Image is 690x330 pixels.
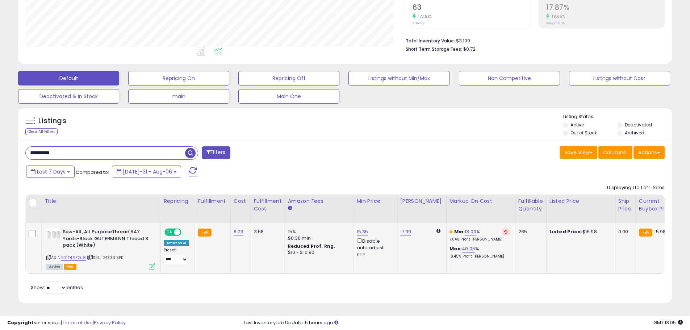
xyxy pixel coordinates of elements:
div: Preset: [164,248,189,264]
div: Repricing [164,197,192,205]
div: Cost [234,197,248,205]
span: 2025-08-14 13:05 GMT [653,319,683,326]
small: Prev: 23 [413,21,425,25]
b: Sew-All, All PurposeThread 547 Yards-Black GUTERMANN Thread 3 pack (White) [63,229,151,251]
div: Fulfillable Quantity [518,197,543,213]
button: Repricing Off [238,71,339,85]
span: $0.72 [463,46,476,53]
div: Title [45,197,158,205]
span: Last 7 Days [37,168,66,175]
div: $0.30 min [288,235,348,242]
b: Max: [449,245,462,252]
div: Displaying 1 to 1 of 1 items [607,184,665,191]
div: Markup on Cost [449,197,512,205]
strong: Copyright [7,319,34,326]
div: 15% [288,229,348,235]
button: main [128,89,229,104]
a: B01DT6ZOJ8 [61,255,86,261]
div: Amazon Fees [288,197,351,205]
div: Fulfillment Cost [254,197,282,213]
div: [PERSON_NAME] [400,197,443,205]
div: 0.00 [618,229,630,235]
div: $10 - $10.90 [288,250,348,256]
small: Amazon Fees. [288,205,292,212]
span: Columns [603,149,626,156]
div: Clear All Filters [25,128,58,135]
a: 40.05 [462,245,475,252]
button: Listings without Cost [569,71,670,85]
span: 15.98 [654,228,666,235]
a: 15.35 [357,228,368,235]
b: Short Term Storage Fees: [406,46,462,52]
div: seller snap | | [7,319,126,326]
b: Min: [454,228,465,235]
small: 18.66% [549,14,565,19]
small: FBA [639,229,652,237]
div: $15.98 [549,229,610,235]
h5: Listings [38,116,66,126]
span: FBA [64,264,76,270]
p: 18.45% Profit [PERSON_NAME] [449,254,510,259]
button: Columns [598,146,632,159]
button: Repricing On [128,71,229,85]
label: Archived [625,130,644,136]
li: $3,109 [406,36,659,45]
label: Active [570,122,584,128]
button: Default [18,71,119,85]
p: Listing States: [563,113,672,120]
span: | SKU: 24333 3PK [87,255,124,260]
button: Listings without Min/Max [348,71,449,85]
div: % [449,246,510,259]
div: Amazon AI [164,240,189,246]
div: Disable auto adjust min [357,237,392,258]
div: Ship Price [618,197,633,213]
span: ON [165,229,174,235]
label: Out of Stock [570,130,597,136]
button: [DATE]-31 - Aug-06 [112,166,181,178]
button: Filters [202,146,230,159]
div: 265 [518,229,541,235]
img: 41xQX6Ra0XL._SL40_.jpg [46,229,61,239]
div: Current Buybox Price [639,197,676,213]
button: Main One [238,89,339,104]
span: [DATE]-31 - Aug-06 [123,168,172,175]
small: FBA [198,229,211,237]
span: All listings currently available for purchase on Amazon [46,264,63,270]
label: Deactivated [625,122,652,128]
button: Actions [633,146,665,159]
button: Deactivated & In Stock [18,89,119,104]
small: 173.91% [416,14,432,19]
div: Min Price [357,197,394,205]
small: Prev: 15.06% [546,21,565,25]
div: 3.68 [254,229,279,235]
a: 17.99 [400,228,411,235]
h2: 17.87% [546,3,664,13]
a: Terms of Use [62,319,93,326]
div: % [449,229,510,242]
div: ASIN: [46,229,155,269]
div: Last InventoryLab Update: 5 hours ago. [244,319,683,326]
button: Non Competitive [459,71,560,85]
a: 13.03 [465,228,476,235]
span: Show: entries [31,284,83,291]
button: Last 7 Days [26,166,75,178]
b: Total Inventory Value: [406,38,455,44]
a: Privacy Policy [94,319,126,326]
div: Listed Price [549,197,612,205]
div: Fulfillment [198,197,227,205]
span: Compared to: [76,169,109,176]
th: The percentage added to the cost of goods (COGS) that forms the calculator for Min & Max prices. [446,195,515,223]
b: Reduced Prof. Rng. [288,243,335,249]
button: Save View [560,146,597,159]
span: OFF [180,229,192,235]
b: Listed Price: [549,228,582,235]
a: 8.29 [234,228,244,235]
p: 7.04% Profit [PERSON_NAME] [449,237,510,242]
h2: 63 [413,3,531,13]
